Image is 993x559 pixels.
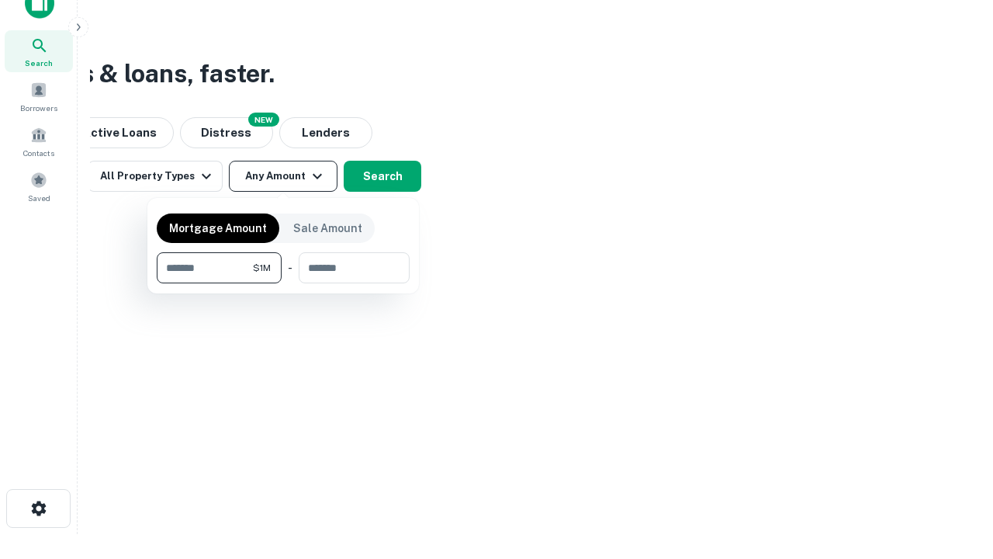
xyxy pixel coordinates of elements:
iframe: Chat Widget [915,435,993,509]
p: Sale Amount [293,220,362,237]
div: - [288,252,292,283]
span: $1M [253,261,271,275]
p: Mortgage Amount [169,220,267,237]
